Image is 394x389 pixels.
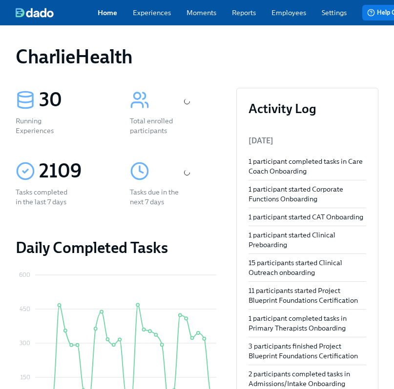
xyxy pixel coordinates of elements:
[187,8,216,18] a: Moments
[39,159,106,183] div: 2109
[249,156,366,176] div: 1 participant completed tasks in Care Coach Onboarding
[271,8,306,18] a: Employees
[249,313,366,333] div: 1 participant completed tasks in Primary Therapists Onboarding
[20,340,30,347] tspan: 300
[21,374,30,381] tspan: 150
[249,258,366,277] div: 15 participants started Clinical Outreach onboarding
[16,8,54,18] img: dado
[16,238,221,257] h2: Daily Completed Tasks
[16,187,74,207] div: Tasks completed in the last 7 days
[130,187,188,207] div: Tasks due in the next 7 days
[98,8,117,18] a: Home
[249,369,366,389] div: 2 participants completed tasks in Admissions/Intake Onboarding
[19,272,30,278] tspan: 600
[16,116,74,136] div: Running Experiences
[249,230,366,250] div: 1 participant started Clinical Preboarding
[232,8,256,18] a: Reports
[20,306,30,312] tspan: 450
[249,341,366,361] div: 3 participants finished Project Blueprint Foundations Certification
[249,100,366,117] h3: Activity Log
[249,184,366,204] div: 1 participant started Corporate Functions Onboarding
[133,8,171,18] a: Experiences
[16,8,98,18] a: dado
[39,88,106,112] div: 30
[322,8,347,18] a: Settings
[16,45,133,68] h1: CharlieHealth
[249,286,366,305] div: 11 participants started Project Blueprint Foundations Certification
[249,136,273,145] span: [DATE]
[130,116,188,136] div: Total enrolled participants
[249,212,366,222] div: 1 participant started CAT Onboarding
